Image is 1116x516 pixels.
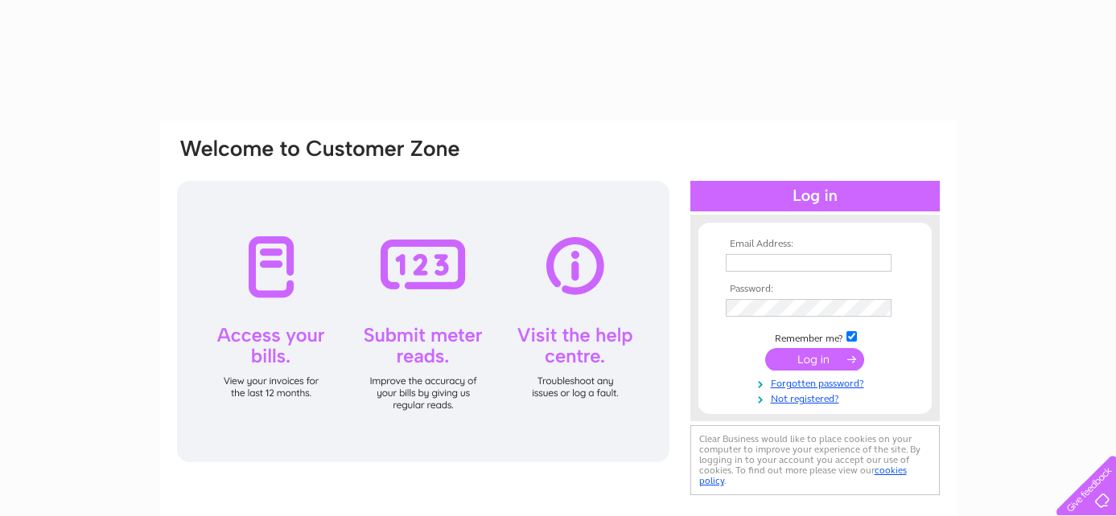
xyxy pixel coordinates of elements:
div: Clear Business would like to place cookies on your computer to improve your experience of the sit... [690,425,940,495]
a: Forgotten password? [726,375,908,390]
a: cookies policy [699,465,907,486]
th: Email Address: [722,239,908,250]
th: Password: [722,284,908,295]
a: Not registered? [726,390,908,405]
input: Submit [765,348,864,371]
td: Remember me? [722,329,908,345]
